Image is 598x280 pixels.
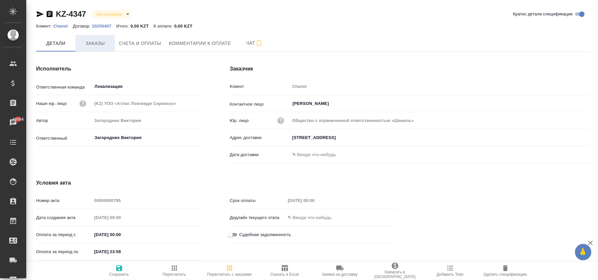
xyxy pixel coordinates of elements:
[154,24,174,29] p: К оплате:
[578,245,589,259] span: 🙏
[230,214,286,221] p: Дедлайн текущего этапа
[36,197,92,204] p: Номер акта
[230,65,591,73] h4: Заказчик
[36,24,53,29] p: Клиент:
[92,247,149,256] input: ✎ Введи что-нибудь
[322,272,357,277] span: Заявка на доставку
[230,197,286,204] p: Срок оплаты
[257,262,312,280] button: Скачать в Excel
[436,272,463,277] span: Добавить Todo
[575,244,591,260] button: 🙏
[230,151,290,158] p: Дата доставки
[174,24,197,29] p: 0,00 KZT
[36,179,397,187] h4: Условия акта
[270,272,299,277] span: Скачать в Excel
[513,11,573,17] span: Кратко детали спецификации
[423,262,478,280] button: Добавить Todo
[36,214,92,221] p: Дата создания акта
[2,114,25,131] a: 48564
[200,137,201,138] button: Open
[286,196,343,205] input: Пустое поле
[371,270,419,279] span: Написать в [GEOGRAPHIC_DATA]
[92,24,116,29] p: 20250407
[36,10,44,18] button: Скопировать ссылку для ЯМессенджера
[239,231,291,238] span: Судебная задолженность
[40,39,72,48] span: Детали
[116,24,130,29] p: Итого:
[207,272,252,277] span: Пересчитать с заказами
[92,262,147,280] button: Сохранить
[36,249,92,255] p: Оплата за период по
[36,117,92,124] p: Автор
[163,272,186,277] span: Пересчитать
[79,39,111,48] span: Заказы
[147,262,202,280] button: Пересчитать
[92,196,204,205] input: Пустое поле
[109,272,129,277] span: Сохранить
[9,116,28,123] span: 48564
[290,82,591,91] input: Пустое поле
[367,262,423,280] button: Написать в [GEOGRAPHIC_DATA]
[92,23,116,29] a: 20250407
[478,262,533,280] button: Удалить спецификацию
[290,116,591,125] input: Пустое поле
[230,117,249,124] p: Юр. лицо
[202,262,257,280] button: Пересчитать с заказами
[587,103,588,104] button: Open
[92,99,204,108] input: Пустое поле
[255,39,263,47] svg: Подписаться
[290,150,347,159] input: ✎ Введи что-нибудь
[230,134,290,141] p: Адрес доставки
[36,135,92,142] p: Ответственный
[56,10,86,18] a: KZ-4347
[53,24,73,29] p: Chanel
[46,10,54,18] button: Скопировать ссылку
[92,116,204,125] input: Пустое поле
[36,65,204,73] h4: Исполнитель
[73,24,92,29] p: Договор:
[92,213,149,222] input: Пустое поле
[95,11,124,17] button: Не оплачена
[36,100,67,107] p: Наше юр. лицо
[53,23,73,29] a: Chanel
[36,84,92,90] p: Ответственная команда
[200,86,201,87] button: Open
[312,262,367,280] button: Заявка на доставку
[230,83,290,90] p: Клиент
[290,133,591,142] input: ✎ Введи что-нибудь
[483,272,527,277] span: Удалить спецификацию
[36,231,92,238] p: Оплата за период с
[286,213,343,222] input: ✎ Введи что-нибудь
[230,101,290,108] p: Контактное лицо
[91,10,132,19] div: Не оплачена
[169,39,231,48] span: Комментарии к оплате
[131,24,154,29] p: 0,00 KZT
[239,39,270,47] span: Чат
[119,39,161,48] span: Счета и оплаты
[92,230,149,239] input: ✎ Введи что-нибудь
